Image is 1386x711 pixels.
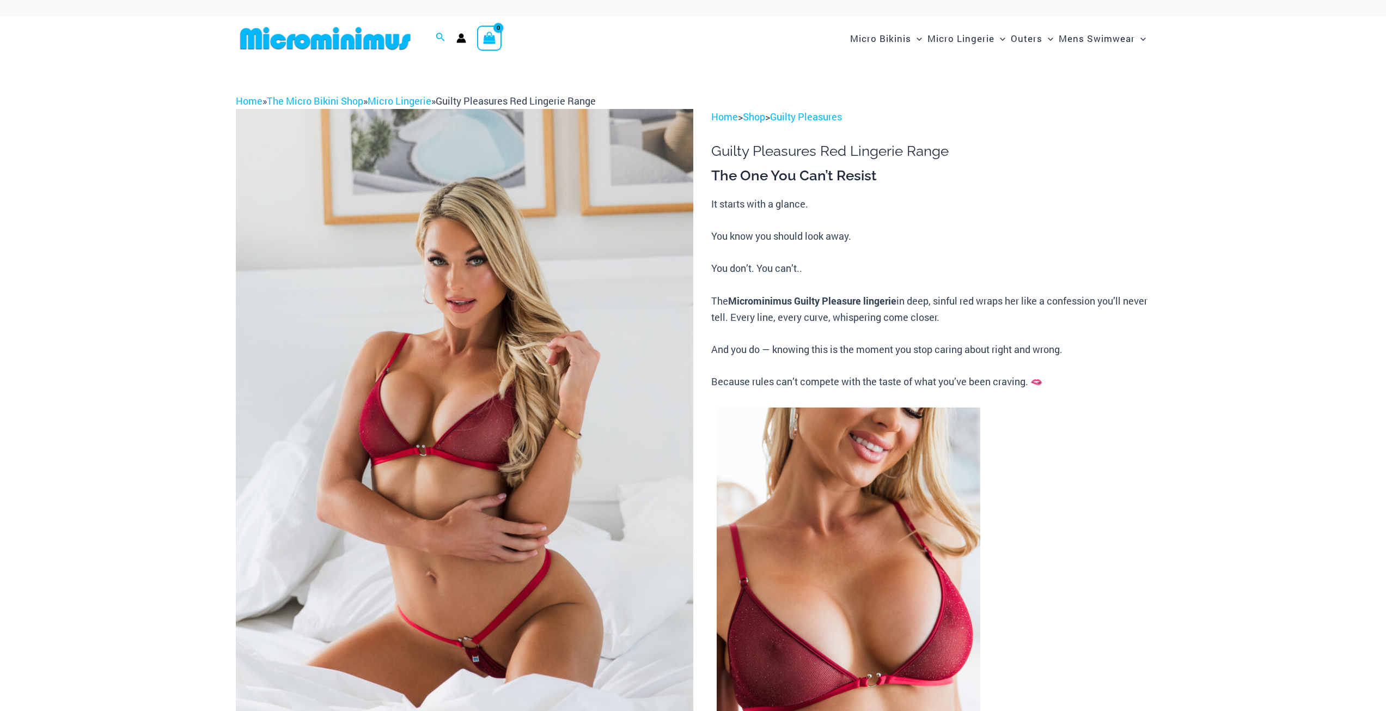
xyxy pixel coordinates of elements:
[728,294,896,307] b: Microminimus Guilty Pleasure lingerie
[711,143,1150,160] h1: Guilty Pleasures Red Lingerie Range
[1056,22,1149,55] a: Mens SwimwearMenu ToggleMenu Toggle
[267,94,363,107] a: The Micro Bikini Shop
[436,31,445,45] a: Search icon link
[711,110,738,123] a: Home
[436,94,596,107] span: Guilty Pleasures Red Lingerie Range
[711,167,1150,185] h3: The One You Can’t Resist
[368,94,431,107] a: Micro Lingerie
[456,33,466,43] a: Account icon link
[994,25,1005,52] span: Menu Toggle
[743,110,765,123] a: Shop
[1011,25,1042,52] span: Outers
[925,22,1008,55] a: Micro LingerieMenu ToggleMenu Toggle
[711,109,1150,125] p: > >
[1042,25,1053,52] span: Menu Toggle
[711,196,1150,390] p: It starts with a glance. You know you should look away. You don’t. You can’t.. The in deep, sinfu...
[1135,25,1146,52] span: Menu Toggle
[236,94,596,107] span: » » »
[1008,22,1056,55] a: OutersMenu ToggleMenu Toggle
[236,26,415,51] img: MM SHOP LOGO FLAT
[850,25,911,52] span: Micro Bikinis
[911,25,922,52] span: Menu Toggle
[477,26,502,51] a: View Shopping Cart, empty
[770,110,842,123] a: Guilty Pleasures
[846,20,1151,57] nav: Site Navigation
[847,22,925,55] a: Micro BikinisMenu ToggleMenu Toggle
[927,25,994,52] span: Micro Lingerie
[1059,25,1135,52] span: Mens Swimwear
[236,94,262,107] a: Home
